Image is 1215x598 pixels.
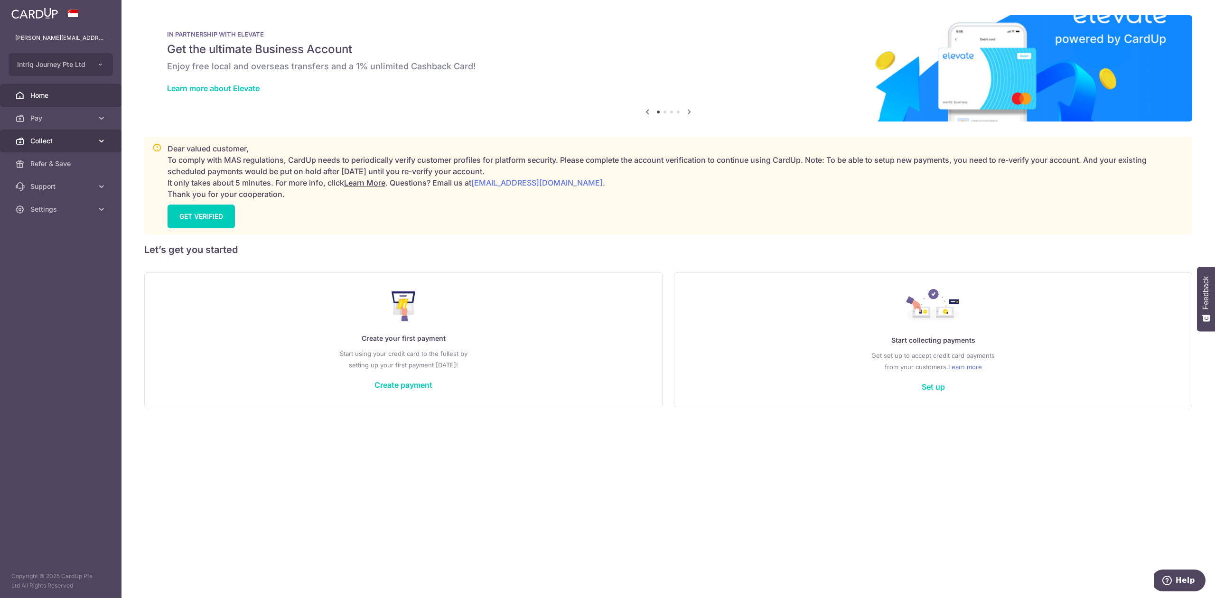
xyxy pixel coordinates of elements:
img: Make Payment [392,291,416,321]
h5: Let’s get you started [144,242,1192,257]
span: Home [30,91,93,100]
p: Start collecting payments [693,335,1173,346]
a: Create payment [374,380,432,390]
a: GET VERIFIED [168,205,235,228]
a: Learn more [948,361,982,373]
a: [EMAIL_ADDRESS][DOMAIN_NAME] [471,178,603,187]
h6: Enjoy free local and overseas transfers and a 1% unlimited Cashback Card! [167,61,1169,72]
button: Feedback - Show survey [1197,267,1215,331]
img: Renovation banner [144,15,1192,121]
span: Pay [30,113,93,123]
button: Intriq Journey Pte Ltd [9,53,113,76]
p: Dear valued customer, To comply with MAS regulations, CardUp needs to periodically verify custome... [168,143,1184,200]
span: Refer & Save [30,159,93,168]
span: Settings [30,205,93,214]
a: Set up [922,382,945,392]
p: IN PARTNERSHIP WITH ELEVATE [167,30,1169,38]
a: Learn More [344,178,385,187]
p: Get set up to accept credit card payments from your customers. [693,350,1173,373]
a: Learn more about Elevate [167,84,260,93]
p: [PERSON_NAME][EMAIL_ADDRESS][DOMAIN_NAME] [15,33,106,43]
img: Collect Payment [906,289,960,323]
span: Collect [30,136,93,146]
iframe: Opens a widget where you can find more information [1154,570,1206,593]
span: Support [30,182,93,191]
h5: Get the ultimate Business Account [167,42,1169,57]
p: Create your first payment [164,333,643,344]
img: CardUp [11,8,58,19]
p: Start using your credit card to the fullest by setting up your first payment [DATE]! [164,348,643,371]
span: Intriq Journey Pte Ltd [17,60,87,69]
span: Feedback [1202,276,1210,309]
